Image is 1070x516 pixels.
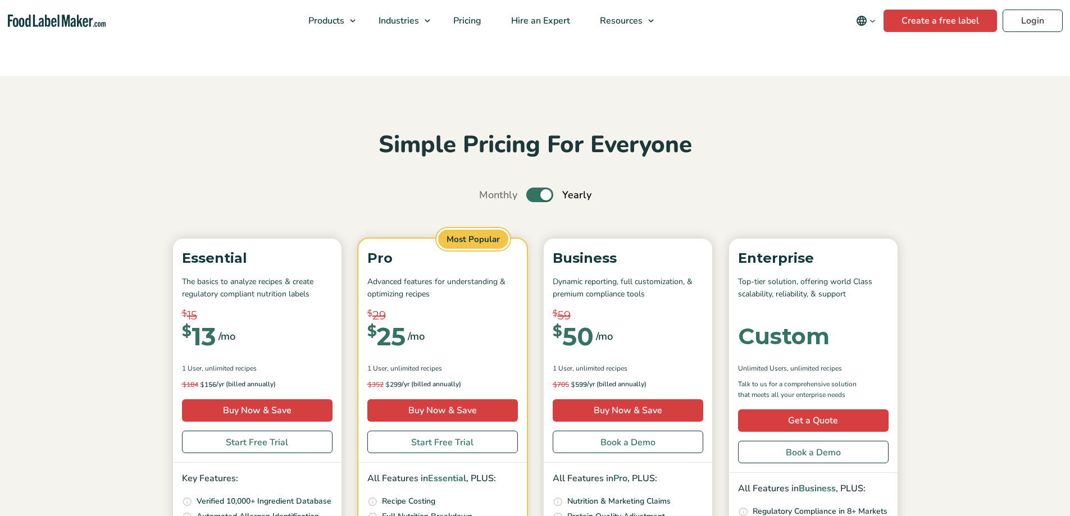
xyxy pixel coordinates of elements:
span: $ [367,324,377,339]
a: Food Label Maker homepage [8,15,106,28]
span: $ [182,380,186,389]
label: Toggle [526,188,553,202]
a: Buy Now & Save [182,399,333,422]
span: $ [553,380,557,389]
span: $ [182,307,187,320]
span: Pro [613,472,627,485]
span: , Unlimited Recipes [202,363,257,373]
a: Create a free label [884,10,997,32]
p: Key Features: [182,472,333,486]
span: /mo [408,328,425,344]
span: 29 [372,307,386,324]
span: Industries [375,15,420,27]
span: 156 [182,379,216,390]
span: /mo [596,328,613,344]
span: Hire an Expert [508,15,571,27]
div: 50 [553,324,594,349]
button: Change language [848,10,884,32]
p: Business [553,248,703,269]
p: Pro [367,248,518,269]
p: All Features in , PLUS: [738,482,889,496]
span: 599 [553,379,587,390]
span: , Unlimited Recipes [387,363,442,373]
p: Advanced features for understanding & optimizing recipes [367,276,518,301]
span: /mo [218,328,235,344]
a: Get a Quote [738,409,889,432]
a: Buy Now & Save [553,399,703,422]
span: Resources [597,15,644,27]
span: $ [385,380,390,389]
a: Start Free Trial [182,431,333,453]
span: , Unlimited Recipes [572,363,627,373]
a: Book a Demo [553,431,703,453]
span: 1 User [182,363,202,373]
a: Book a Demo [738,441,889,463]
p: Recipe Costing [382,495,435,508]
span: /yr (billed annually) [587,379,646,390]
span: 1 User [553,363,572,373]
p: Nutrition & Marketing Claims [567,495,671,508]
div: 25 [367,324,406,349]
span: Business [799,482,836,495]
p: The basics to analyze recipes & create regulatory compliant nutrition labels [182,276,333,301]
del: 352 [367,380,384,389]
p: Essential [182,248,333,269]
p: Verified 10,000+ Ingredient Database [197,495,331,508]
span: 1 User [367,363,387,373]
span: /yr (billed annually) [216,379,276,390]
p: All Features in , PLUS: [367,472,518,486]
a: Login [1003,10,1063,32]
span: 59 [558,307,571,324]
p: Dynamic reporting, full customization, & premium compliance tools [553,276,703,301]
p: Top-tier solution, offering world Class scalability, reliability, & support [738,276,889,301]
span: Pricing [450,15,482,27]
span: Yearly [562,188,591,203]
a: Start Free Trial [367,431,518,453]
span: Monthly [479,188,517,203]
span: $ [200,380,204,389]
p: Enterprise [738,248,889,269]
span: $ [571,380,575,389]
h2: Simple Pricing For Everyone [167,130,903,161]
span: Products [305,15,345,27]
span: $ [553,307,558,320]
span: $ [553,324,562,339]
span: 15 [187,307,197,324]
span: , Unlimited Recipes [787,363,842,373]
div: 13 [182,324,216,349]
span: /yr (billed annually) [402,379,461,390]
a: Buy Now & Save [367,399,518,422]
span: $ [182,324,192,339]
del: 184 [182,380,198,389]
span: $ [367,380,372,389]
p: Talk to us for a comprehensive solution that meets all your enterprise needs [738,379,867,400]
span: Most Popular [436,228,510,251]
span: Unlimited Users [738,363,787,373]
span: $ [367,307,372,320]
span: 299 [367,379,402,390]
div: Custom [738,325,830,348]
span: Essential [428,472,466,485]
p: All Features in , PLUS: [553,472,703,486]
del: 705 [553,380,569,389]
